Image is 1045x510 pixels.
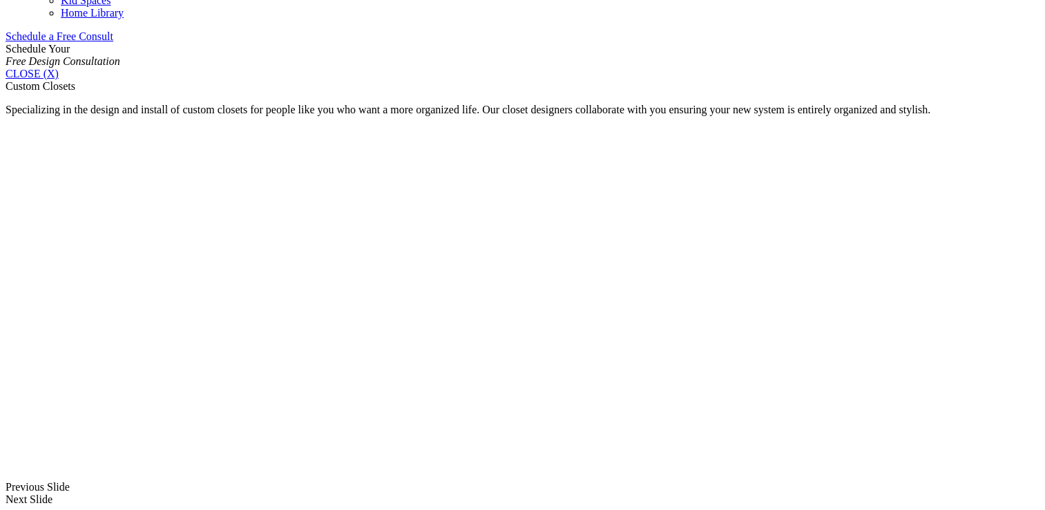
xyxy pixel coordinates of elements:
[6,104,1039,116] p: Specializing in the design and install of custom closets for people like you who want a more orga...
[6,80,75,92] span: Custom Closets
[6,43,120,67] span: Schedule Your
[6,493,1039,506] div: Next Slide
[6,30,113,42] a: Schedule a Free Consult (opens a dropdown menu)
[6,55,120,67] em: Free Design Consultation
[6,68,59,79] a: CLOSE (X)
[61,7,124,19] a: Home Library
[6,481,1039,493] div: Previous Slide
